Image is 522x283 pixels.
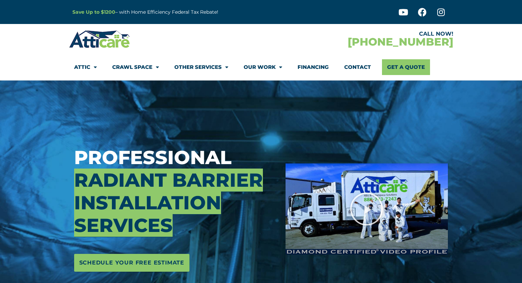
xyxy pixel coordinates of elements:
[79,257,185,268] span: Schedule Your Free Estimate
[112,59,159,75] a: Crawl Space
[72,8,295,16] p: – with Home Efficiency Federal Tax Rebate!
[344,59,371,75] a: Contact
[349,192,384,226] div: Play Video
[74,59,97,75] a: Attic
[261,31,453,37] div: CALL NOW!
[74,169,263,237] span: Radiant Barrier Installation Services
[174,59,228,75] a: Other Services
[74,59,448,75] nav: Menu
[74,146,275,237] h3: Professional
[298,59,329,75] a: Financing
[72,9,115,15] a: Save Up to $1200
[74,254,190,272] a: Schedule Your Free Estimate
[382,59,430,75] a: Get A Quote
[244,59,282,75] a: Our Work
